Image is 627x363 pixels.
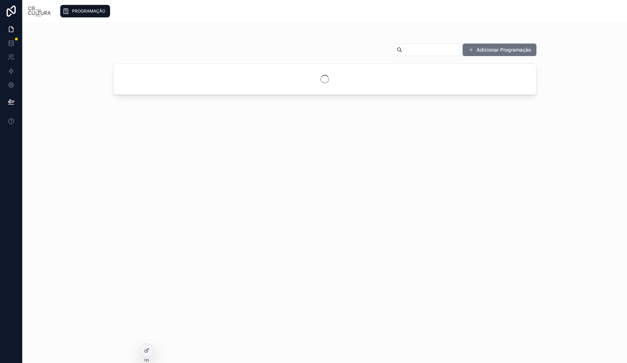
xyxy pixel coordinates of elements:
img: App logo [28,6,51,17]
span: PROGRAMAÇÃO [72,8,105,14]
a: PROGRAMAÇÃO [60,5,110,17]
button: Adicionar Programação [463,44,536,56]
div: scrollable content [57,3,621,19]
